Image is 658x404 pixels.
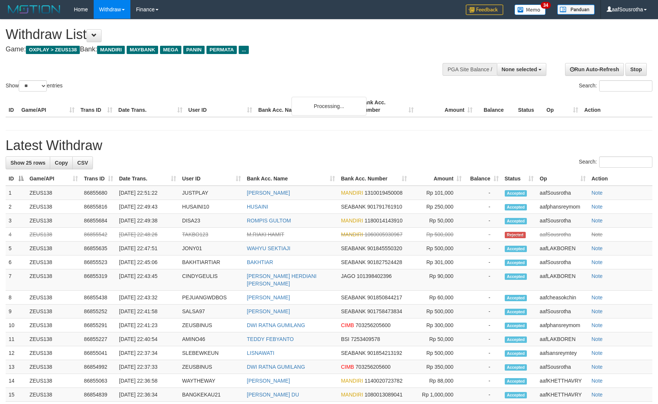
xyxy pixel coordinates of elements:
[27,291,81,305] td: ZEUS138
[465,200,501,214] td: -
[81,242,116,255] td: 86855635
[6,27,431,42] h1: Withdraw List
[116,388,179,402] td: [DATE] 22:36:34
[410,242,465,255] td: Rp 500,000
[81,255,116,269] td: 86855523
[27,332,81,346] td: ZEUS138
[410,291,465,305] td: Rp 60,000
[26,46,80,54] span: OXPLAY > ZEUS138
[341,231,363,237] span: MANDIRI
[338,172,410,186] th: Bank Acc. Number: activate to sort column ascending
[6,4,63,15] img: MOTION_logo.png
[465,172,501,186] th: Balance: activate to sort column ascending
[247,378,290,384] a: [PERSON_NAME]
[410,346,465,360] td: Rp 500,000
[27,242,81,255] td: ZEUS138
[116,360,179,374] td: [DATE] 22:37:33
[410,255,465,269] td: Rp 301,000
[497,63,547,76] button: None selected
[6,346,27,360] td: 12
[247,204,268,210] a: HUSAINI
[557,5,595,15] img: panduan.png
[537,332,588,346] td: aafLAKBOREN
[505,350,527,357] span: Accepted
[592,336,603,342] a: Note
[247,364,305,370] a: DWI RATNA GUMILANG
[341,245,366,251] span: SEABANK
[592,190,603,196] a: Note
[476,96,515,117] th: Balance
[543,96,581,117] th: Op
[592,364,603,370] a: Note
[27,228,81,242] td: ZEUS138
[6,388,27,402] td: 15
[443,63,496,76] div: PGA Site Balance /
[599,80,652,92] input: Search:
[505,336,527,343] span: Accepted
[81,305,116,318] td: 86855252
[239,46,249,54] span: ...
[502,66,537,72] span: None selected
[341,336,350,342] span: BSI
[341,308,366,314] span: SEABANK
[27,200,81,214] td: ZEUS138
[81,200,116,214] td: 86855816
[367,294,402,300] span: Copy 901850844217 to clipboard
[514,5,546,15] img: Button%20Memo.svg
[179,388,244,402] td: BANGKEKAU21
[537,291,588,305] td: aafcheasokchin
[81,388,116,402] td: 86854839
[505,246,527,252] span: Accepted
[247,336,294,342] a: TEDDY FEBYANTO
[247,231,284,237] a: M.RIAKI HAMIT
[6,80,63,92] label: Show entries
[6,156,50,169] a: Show 25 rows
[179,242,244,255] td: JONY01
[410,305,465,318] td: Rp 500,000
[537,172,588,186] th: Op: activate to sort column ascending
[247,392,299,398] a: [PERSON_NAME] DU
[589,172,653,186] th: Action
[465,186,501,200] td: -
[505,190,527,197] span: Accepted
[78,96,115,117] th: Trans ID
[6,291,27,305] td: 8
[81,172,116,186] th: Trans ID: activate to sort column ascending
[365,218,402,224] span: Copy 1180014143910 to clipboard
[592,350,603,356] a: Note
[27,374,81,388] td: ZEUS138
[505,323,527,329] span: Accepted
[537,360,588,374] td: aafSousrotha
[247,245,290,251] a: WAHYU SEKTIAJI
[6,332,27,346] td: 11
[410,332,465,346] td: Rp 50,000
[247,259,273,265] a: BAKHTIAR
[72,156,93,169] a: CSV
[183,46,205,54] span: PANIN
[50,156,73,169] a: Copy
[6,269,27,291] td: 7
[206,46,237,54] span: PERMATA
[116,172,179,186] th: Date Trans.: activate to sort column ascending
[81,214,116,228] td: 86855684
[466,5,503,15] img: Feedback.jpg
[365,392,402,398] span: Copy 1080013089041 to clipboard
[367,259,402,265] span: Copy 901827524428 to clipboard
[579,156,652,168] label: Search:
[6,305,27,318] td: 9
[6,200,27,214] td: 2
[579,80,652,92] label: Search:
[255,96,357,117] th: Bank Acc. Name
[367,245,402,251] span: Copy 901845550320 to clipboard
[537,318,588,332] td: aafphansreymom
[116,242,179,255] td: [DATE] 22:47:51
[81,228,116,242] td: 86855542
[247,218,291,224] a: ROMPIS GULTOM
[116,269,179,291] td: [DATE] 22:43:45
[244,172,338,186] th: Bank Acc. Name: activate to sort column ascending
[27,269,81,291] td: ZEUS138
[505,309,527,315] span: Accepted
[116,255,179,269] td: [DATE] 22:45:06
[341,322,354,328] span: CIMB
[581,96,652,117] th: Action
